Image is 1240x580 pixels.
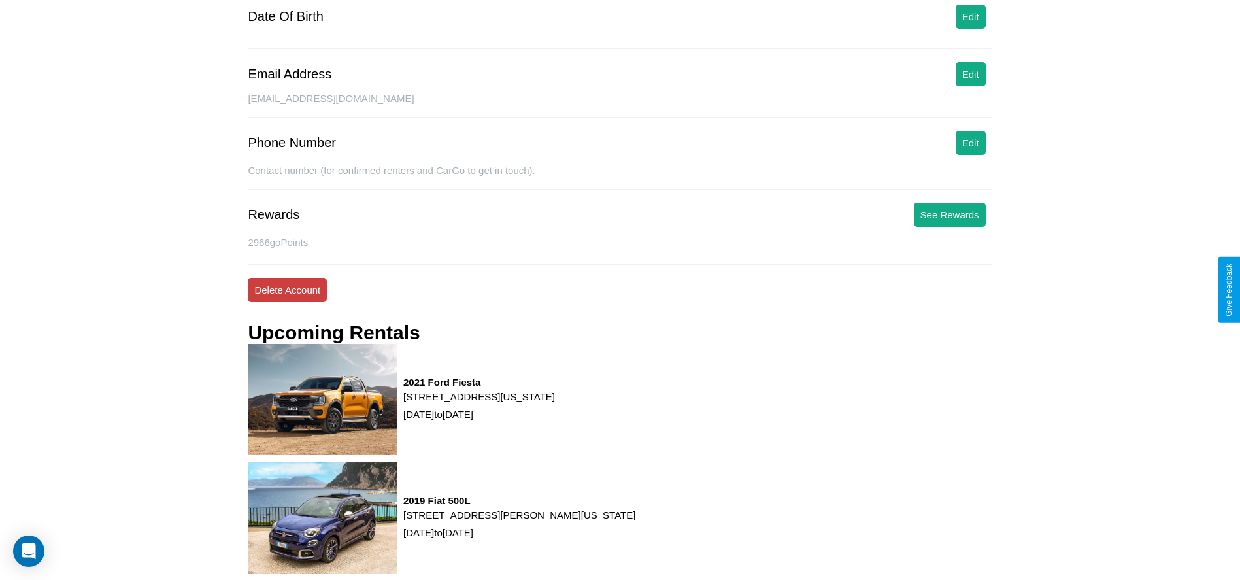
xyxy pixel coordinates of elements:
p: [DATE] to [DATE] [403,524,635,541]
div: [EMAIL_ADDRESS][DOMAIN_NAME] [248,93,992,118]
img: rental [248,462,397,574]
p: [STREET_ADDRESS][PERSON_NAME][US_STATE] [403,506,635,524]
div: Give Feedback [1224,264,1233,316]
div: Email Address [248,67,331,82]
div: Contact number (for confirmed renters and CarGo to get in touch). [248,165,992,190]
div: Phone Number [248,135,336,150]
h3: 2019 Fiat 500L [403,495,635,506]
div: Open Intercom Messenger [13,536,44,567]
button: Edit [956,62,986,86]
button: Edit [956,5,986,29]
div: Date Of Birth [248,9,324,24]
button: Edit [956,131,986,155]
p: [STREET_ADDRESS][US_STATE] [403,388,555,405]
button: Delete Account [248,278,327,302]
h3: 2021 Ford Fiesta [403,377,555,388]
img: rental [248,344,397,455]
div: Rewards [248,207,299,222]
p: [DATE] to [DATE] [403,405,555,423]
h3: Upcoming Rentals [248,322,420,344]
p: 2966 goPoints [248,233,992,251]
button: See Rewards [914,203,986,227]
